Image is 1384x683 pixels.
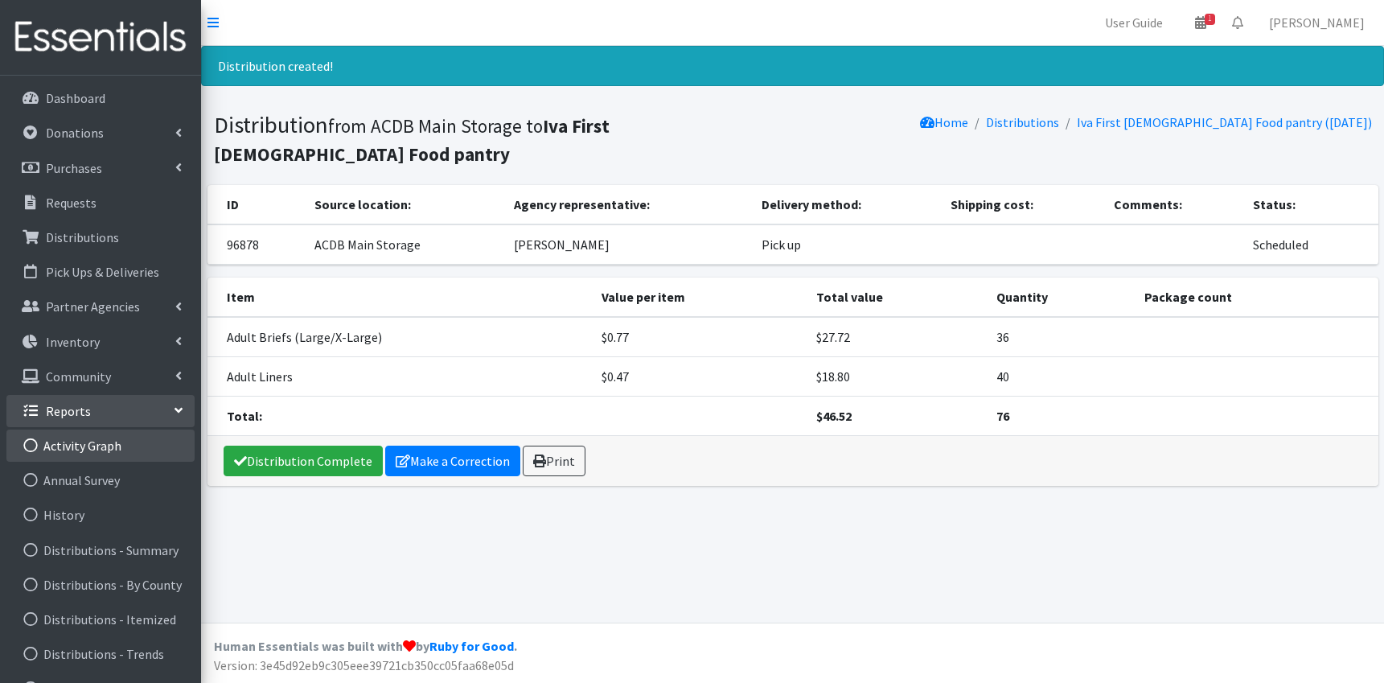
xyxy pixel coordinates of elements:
a: User Guide [1092,6,1176,39]
a: Iva First [DEMOGRAPHIC_DATA] Food pantry ([DATE]) [1077,114,1372,130]
td: 40 [987,357,1135,397]
td: [PERSON_NAME] [504,224,751,265]
a: Dashboard [6,82,195,114]
a: Inventory [6,326,195,358]
td: Scheduled [1243,224,1378,265]
th: Total value [807,278,987,317]
p: Partner Agencies [46,298,140,315]
a: Donations [6,117,195,149]
p: Dashboard [46,90,105,106]
a: Annual Survey [6,464,195,496]
a: History [6,499,195,531]
a: Distributions [986,114,1059,130]
th: Delivery method: [752,185,942,224]
td: 96878 [207,224,305,265]
a: Partner Agencies [6,290,195,323]
td: ACDB Main Storage [305,224,505,265]
a: Distributions - Summary [6,534,195,566]
td: $27.72 [807,317,987,357]
p: Inventory [46,334,100,350]
a: Print [523,446,585,476]
a: Distribution Complete [224,446,383,476]
a: Distributions - Itemized [6,603,195,636]
div: Distribution created! [201,46,1384,86]
a: Home [920,114,968,130]
small: from ACDB Main Storage to [214,114,610,166]
b: Iva First [DEMOGRAPHIC_DATA] Food pantry [214,114,610,166]
p: Donations [46,125,104,141]
a: Requests [6,187,195,219]
th: Value per item [592,278,807,317]
th: Comments: [1104,185,1244,224]
th: Quantity [987,278,1135,317]
h1: Distribution [214,111,787,167]
th: Package count [1135,278,1378,317]
p: Distributions [46,229,119,245]
a: 1 [1182,6,1219,39]
th: Shipping cost: [941,185,1103,224]
p: Requests [46,195,97,211]
a: Ruby for Good [429,638,514,654]
p: Purchases [46,160,102,176]
td: 36 [987,317,1135,357]
td: $0.47 [592,357,807,397]
a: Activity Graph [6,430,195,462]
strong: Total: [227,408,262,424]
a: Community [6,360,195,393]
img: HumanEssentials [6,10,195,64]
a: Distributions - By County [6,569,195,601]
p: Reports [46,403,91,419]
th: ID [207,185,305,224]
p: Pick Ups & Deliveries [46,264,159,280]
strong: $46.52 [816,408,852,424]
th: Source location: [305,185,505,224]
strong: 76 [996,408,1009,424]
a: Pick Ups & Deliveries [6,256,195,288]
span: 1 [1205,14,1215,25]
th: Status: [1243,185,1378,224]
a: Distributions - Trends [6,638,195,670]
td: Pick up [752,224,942,265]
p: Community [46,368,111,385]
span: Version: 3e45d92eb9c305eee39721cb350cc05faa68e05d [214,657,514,673]
td: $0.77 [592,317,807,357]
th: Agency representative: [504,185,751,224]
a: Make a Correction [385,446,520,476]
a: Reports [6,395,195,427]
strong: Human Essentials was built with by . [214,638,517,654]
th: Item [207,278,592,317]
td: Adult Briefs (Large/X-Large) [207,317,592,357]
a: [PERSON_NAME] [1256,6,1378,39]
a: Distributions [6,221,195,253]
a: Purchases [6,152,195,184]
td: Adult Liners [207,357,592,397]
td: $18.80 [807,357,987,397]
